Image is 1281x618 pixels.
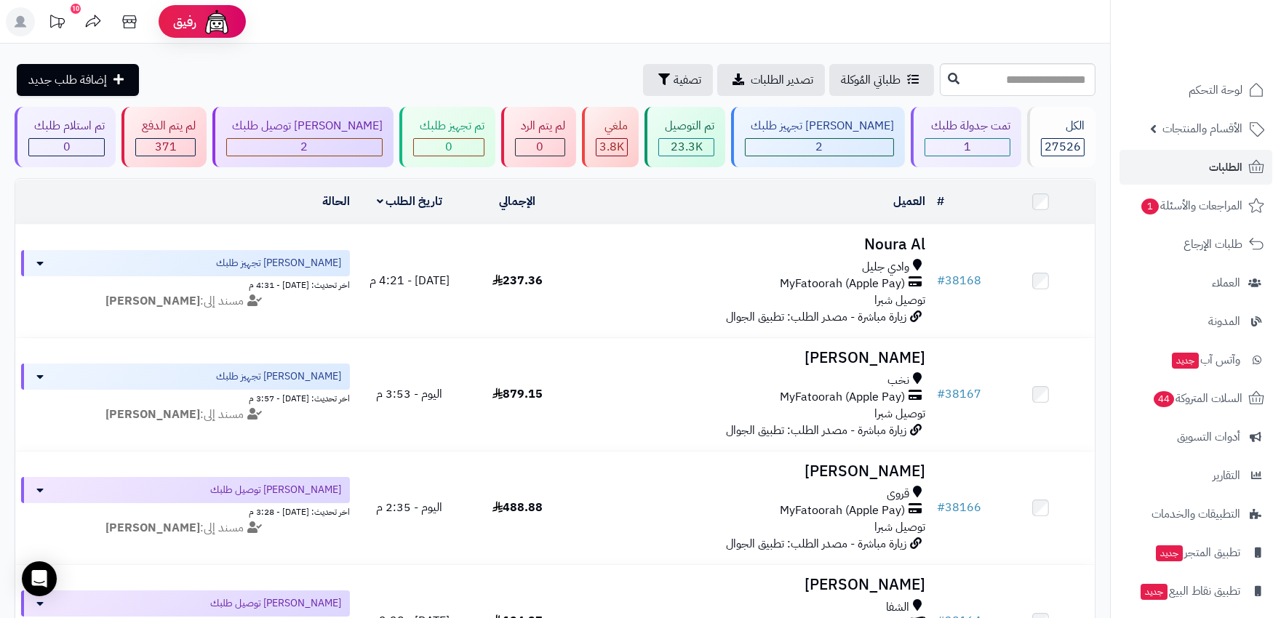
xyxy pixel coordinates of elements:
span: 23.3K [671,138,703,156]
span: توصيل شبرا [874,292,925,309]
div: 2 [227,139,382,156]
div: Open Intercom Messenger [22,561,57,596]
div: [PERSON_NAME] توصيل طلبك [226,118,383,135]
span: المراجعات والأسئلة [1140,196,1242,216]
div: 371 [136,139,194,156]
a: تم تجهيز طلبك 0 [396,107,498,167]
span: تطبيق المتجر [1154,542,1240,563]
span: 371 [155,138,177,156]
span: 2 [815,138,823,156]
span: جديد [1156,545,1183,561]
img: ai-face.png [202,7,231,36]
a: [PERSON_NAME] توصيل طلبك 2 [209,107,396,167]
div: [PERSON_NAME] تجهيز طلبك [745,118,894,135]
span: # [937,385,945,403]
a: إضافة طلب جديد [17,64,139,96]
a: العميل [893,193,925,210]
span: [PERSON_NAME] توصيل طلبك [210,596,341,611]
span: إضافة طلب جديد [28,71,107,89]
span: لوحة التحكم [1189,80,1242,100]
a: التقارير [1120,458,1272,493]
div: ملغي [596,118,628,135]
h3: [PERSON_NAME] [577,350,925,366]
div: تم تجهيز طلبك [413,118,484,135]
div: 10 [71,4,81,14]
span: 488.88 [492,499,543,516]
div: 0 [414,139,483,156]
span: الشفا [886,599,909,616]
span: زيارة مباشرة - مصدر الطلب: تطبيق الجوال [726,422,906,439]
a: تطبيق المتجرجديد [1120,535,1272,570]
span: MyFatoorah (Apple Pay) [780,276,905,292]
a: الإجمالي [499,193,535,210]
div: 0 [516,139,564,156]
div: مسند إلى: [10,406,361,423]
div: لم يتم الدفع [135,118,195,135]
span: تطبيق نقاط البيع [1139,581,1240,601]
span: 1 [964,138,971,156]
a: تم استلام طلبك 0 [12,107,119,167]
a: لم يتم الدفع 371 [119,107,209,167]
span: اليوم - 2:35 م [376,499,442,516]
span: السلات المتروكة [1152,388,1242,409]
a: تطبيق نقاط البيعجديد [1120,574,1272,609]
strong: [PERSON_NAME] [105,519,200,537]
button: تصفية [643,64,713,96]
a: تحديثات المنصة [39,7,75,40]
a: تم التوصيل 23.3K [642,107,727,167]
div: لم يتم الرد [515,118,565,135]
span: 237.36 [492,272,543,289]
span: طلباتي المُوكلة [841,71,901,89]
span: تصدير الطلبات [751,71,813,89]
a: ملغي 3.8K [579,107,642,167]
div: مسند إلى: [10,520,361,537]
span: [PERSON_NAME] تجهيز طلبك [216,256,341,270]
span: تصفية [674,71,701,89]
span: 27526 [1045,138,1081,156]
div: اخر تحديث: [DATE] - 3:28 م [21,503,350,518]
span: زيارة مباشرة - مصدر الطلب: تطبيق الجوال [726,535,906,553]
span: أدوات التسويق [1177,427,1240,447]
a: تمت جدولة طلبك 1 [908,107,1023,167]
span: [PERSON_NAME] تجهيز طلبك [216,369,341,384]
span: 0 [445,138,452,156]
a: الحالة [322,193,350,210]
span: # [937,272,945,289]
h3: Noura Al [577,236,925,253]
h3: [PERSON_NAME] [577,463,925,480]
span: 3.8K [599,138,624,156]
span: 0 [536,138,543,156]
span: 0 [63,138,71,156]
span: وآتس آب [1170,350,1240,370]
a: تاريخ الطلب [377,193,443,210]
span: زيارة مباشرة - مصدر الطلب: تطبيق الجوال [726,308,906,326]
span: [PERSON_NAME] توصيل طلبك [210,483,341,497]
a: وآتس آبجديد [1120,342,1272,377]
strong: [PERSON_NAME] [105,406,200,423]
span: 1 [1141,198,1159,214]
a: التطبيقات والخدمات [1120,497,1272,531]
a: طلباتي المُوكلة [829,64,934,96]
span: 879.15 [492,385,543,403]
h3: [PERSON_NAME] [577,577,925,593]
div: مسند إلى: [10,293,361,310]
div: اخر تحديث: [DATE] - 4:31 م [21,276,350,292]
span: التطبيقات والخدمات [1152,504,1240,524]
a: المدونة [1120,304,1272,339]
div: تم التوصيل [658,118,714,135]
span: طلبات الإرجاع [1184,234,1242,254]
div: 2 [746,139,893,156]
a: طلبات الإرجاع [1120,227,1272,262]
div: 23324 [659,139,713,156]
span: اليوم - 3:53 م [376,385,442,403]
a: العملاء [1120,265,1272,300]
a: المراجعات والأسئلة1 [1120,188,1272,223]
span: 2 [300,138,308,156]
span: رفيق [173,13,196,31]
div: 3826 [596,139,627,156]
a: تصدير الطلبات [717,64,825,96]
a: الكل27526 [1024,107,1098,167]
strong: [PERSON_NAME] [105,292,200,310]
div: الكل [1041,118,1085,135]
div: تم استلام طلبك [28,118,105,135]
